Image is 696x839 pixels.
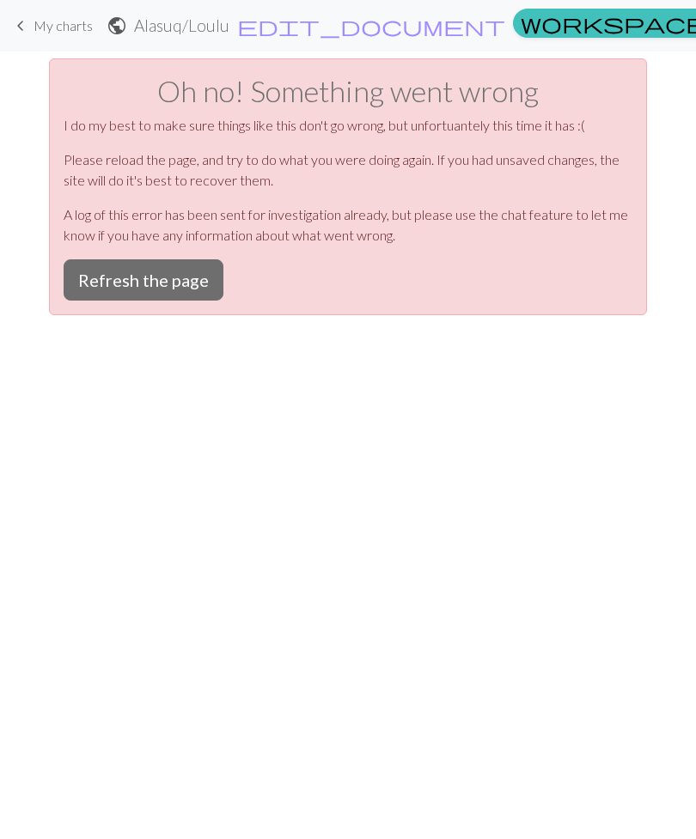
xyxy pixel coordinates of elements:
p: I do my best to make sure things like this don't go wrong, but unfortuantely this time it has :( [64,115,632,136]
button: Refresh the page [64,259,223,301]
span: public [107,14,127,38]
h2: Alasuq / Loulu [134,15,229,35]
span: My charts [34,17,93,33]
p: Please reload the page, and try to do what you were doing again. If you had unsaved changes, the ... [64,149,632,191]
a: My charts [10,11,93,40]
span: keyboard_arrow_left [10,14,31,38]
span: edit_document [237,14,505,38]
h1: Oh no! Something went wrong [64,73,632,108]
p: A log of this error has been sent for investigation already, but please use the chat feature to l... [64,204,632,246]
